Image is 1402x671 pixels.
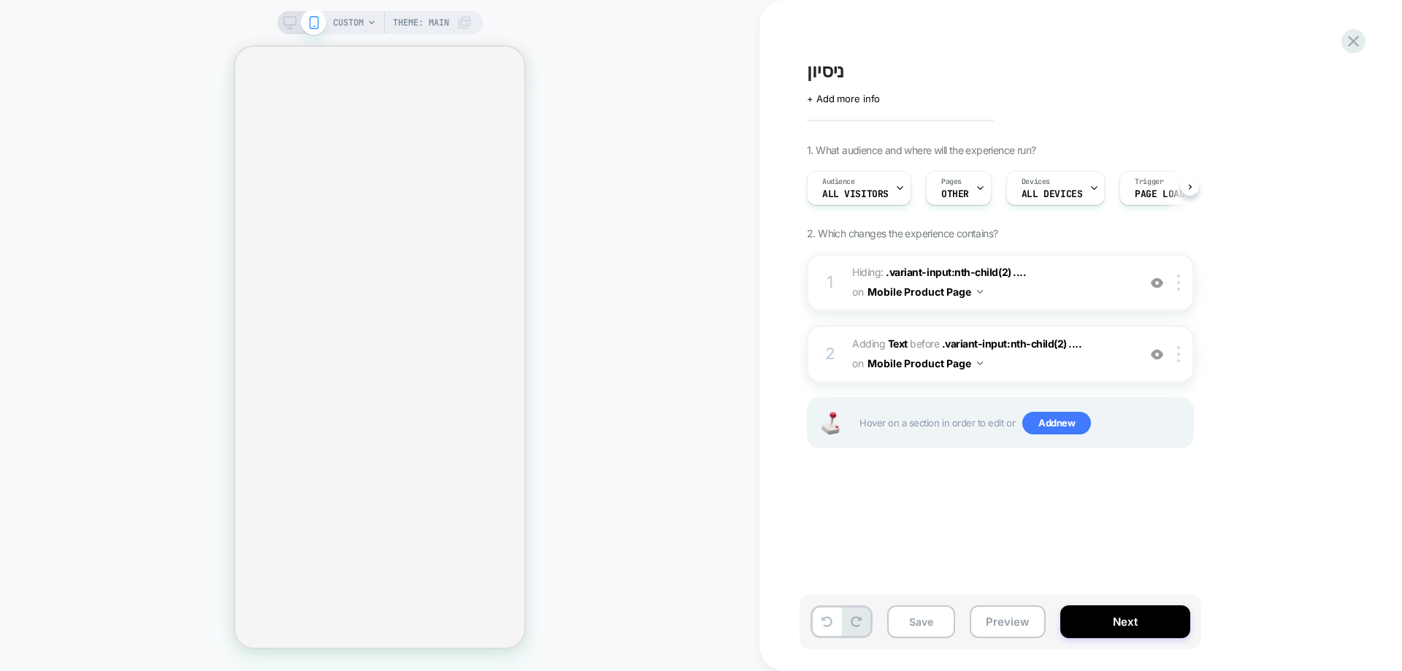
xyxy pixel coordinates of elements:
[852,263,1130,302] span: Hiding :
[1135,189,1184,199] span: Page Load
[823,268,838,297] div: 1
[822,177,855,187] span: Audience
[942,337,1082,350] span: .variant-input:nth-child(2) ....
[1022,177,1050,187] span: Devices
[807,144,1035,156] span: 1. What audience and where will the experience run?
[807,60,844,82] span: ניסיון
[886,266,1026,278] span: .variant-input:nth-child(2) ....
[393,11,449,34] span: Theme: MAIN
[1022,189,1082,199] span: ALL DEVICES
[333,11,364,34] span: CUSTOM
[1177,346,1180,362] img: close
[823,340,838,369] div: 2
[852,337,908,350] span: Adding
[807,227,997,239] span: 2. Which changes the experience contains?
[867,281,983,302] button: Mobile Product Page
[816,412,845,434] img: Joystick
[822,189,889,199] span: All Visitors
[910,337,939,350] span: BEFORE
[807,93,880,104] span: + Add more info
[859,412,1185,435] span: Hover on a section in order to edit or
[852,354,863,372] span: on
[1060,605,1190,638] button: Next
[888,337,908,350] b: Text
[941,189,969,199] span: OTHER
[977,290,983,294] img: down arrow
[1151,277,1163,289] img: crossed eye
[1177,275,1180,291] img: close
[1151,348,1163,361] img: crossed eye
[970,605,1046,638] button: Preview
[1022,412,1091,435] span: Add new
[867,353,983,374] button: Mobile Product Page
[1135,177,1163,187] span: Trigger
[977,361,983,365] img: down arrow
[852,283,863,301] span: on
[887,605,955,638] button: Save
[941,177,962,187] span: Pages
